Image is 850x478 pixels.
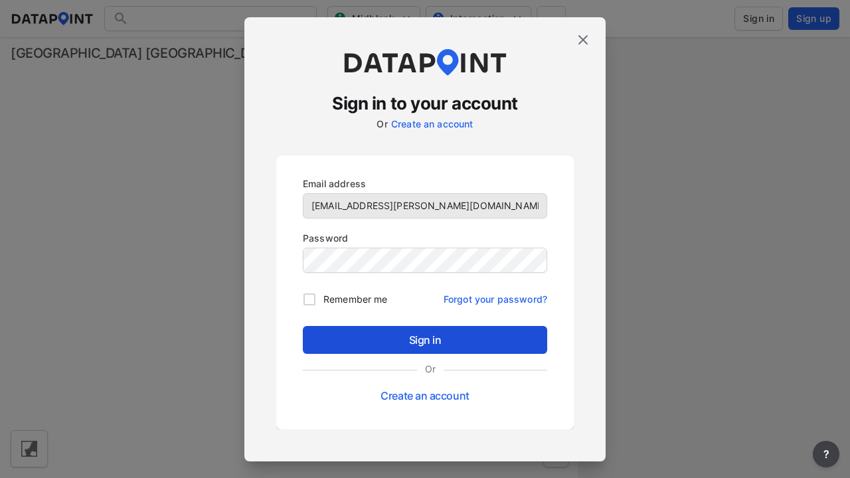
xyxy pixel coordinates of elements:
[417,362,444,376] label: Or
[381,389,469,402] a: Create an account
[323,292,387,306] span: Remember me
[391,118,473,129] a: Create an account
[444,285,547,306] a: Forgot your password?
[813,441,839,467] button: more
[303,194,547,218] input: you@example.com
[313,332,537,348] span: Sign in
[342,49,508,76] img: dataPointLogo.9353c09d.svg
[377,118,387,129] label: Or
[303,326,547,354] button: Sign in
[303,231,547,245] p: Password
[821,446,831,462] span: ?
[575,32,591,48] img: close.efbf2170.svg
[276,92,574,116] h3: Sign in to your account
[303,177,547,191] p: Email address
